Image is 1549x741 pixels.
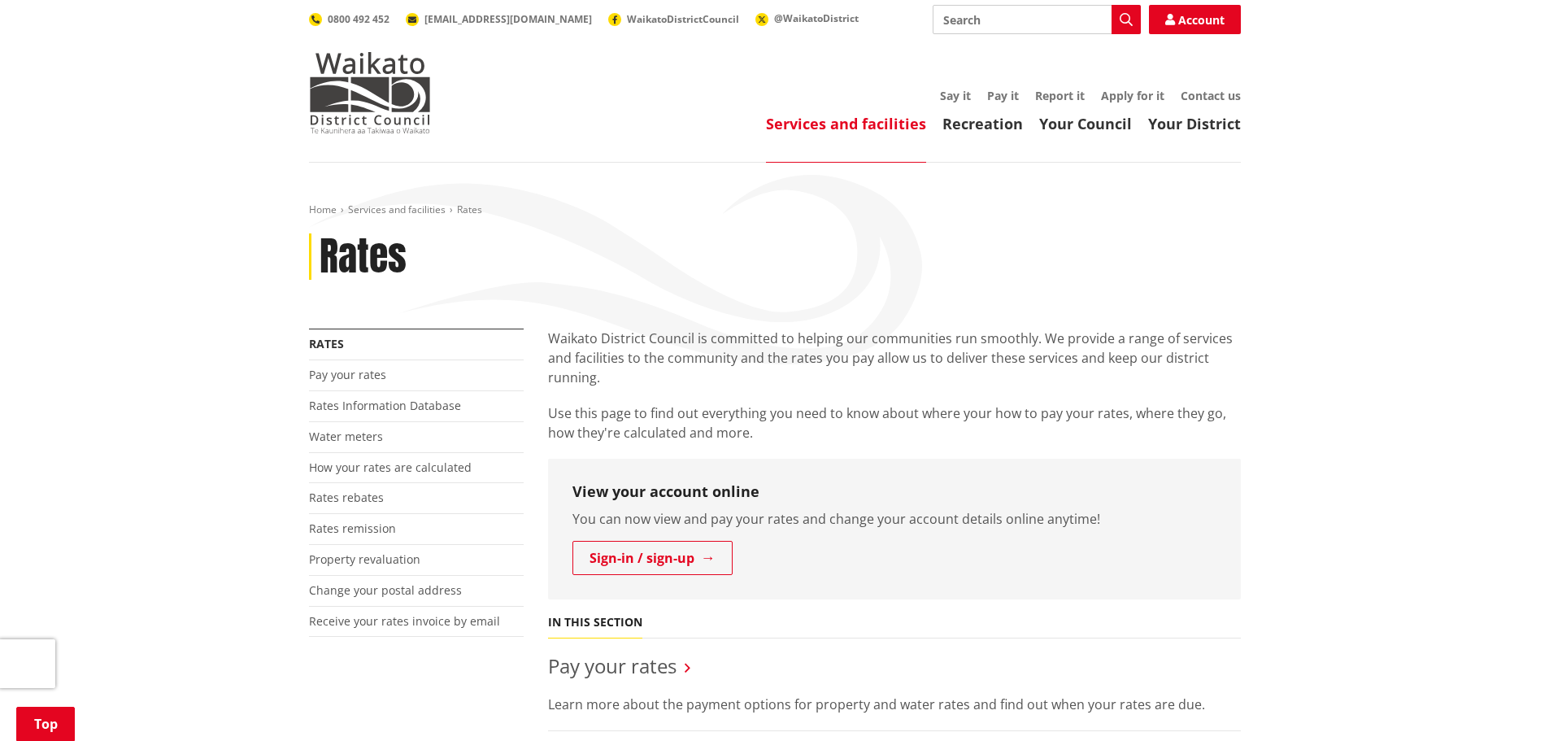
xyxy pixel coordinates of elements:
[1149,5,1241,34] a: Account
[548,695,1241,714] p: Learn more about the payment options for property and water rates and find out when your rates ar...
[406,12,592,26] a: [EMAIL_ADDRESS][DOMAIN_NAME]
[572,483,1216,501] h3: View your account online
[627,12,739,26] span: WaikatoDistrictCouncil
[548,403,1241,442] p: Use this page to find out everything you need to know about where your how to pay your rates, whe...
[424,12,592,26] span: [EMAIL_ADDRESS][DOMAIN_NAME]
[309,460,472,475] a: How your rates are calculated
[548,652,677,679] a: Pay your rates
[309,521,396,536] a: Rates remission
[1101,88,1164,103] a: Apply for it
[309,52,431,133] img: Waikato District Council - Te Kaunihera aa Takiwaa o Waikato
[766,114,926,133] a: Services and facilities
[309,429,383,444] a: Water meters
[1039,114,1132,133] a: Your Council
[309,582,462,598] a: Change your postal address
[320,233,407,281] h1: Rates
[309,613,500,629] a: Receive your rates invoice by email
[457,203,482,216] span: Rates
[309,490,384,505] a: Rates rebates
[1181,88,1241,103] a: Contact us
[933,5,1141,34] input: Search input
[774,11,859,25] span: @WaikatoDistrict
[16,707,75,741] a: Top
[940,88,971,103] a: Say it
[309,367,386,382] a: Pay your rates
[548,616,642,630] h5: In this section
[572,541,733,575] a: Sign-in / sign-up
[309,203,1241,217] nav: breadcrumb
[572,509,1216,529] p: You can now view and pay your rates and change your account details online anytime!
[755,11,859,25] a: @WaikatoDistrict
[348,203,446,216] a: Services and facilities
[309,203,337,216] a: Home
[328,12,389,26] span: 0800 492 452
[309,398,461,413] a: Rates Information Database
[309,551,420,567] a: Property revaluation
[1148,114,1241,133] a: Your District
[942,114,1023,133] a: Recreation
[608,12,739,26] a: WaikatoDistrictCouncil
[309,336,344,351] a: Rates
[987,88,1019,103] a: Pay it
[1035,88,1085,103] a: Report it
[548,329,1241,387] p: Waikato District Council is committed to helping our communities run smoothly. We provide a range...
[309,12,389,26] a: 0800 492 452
